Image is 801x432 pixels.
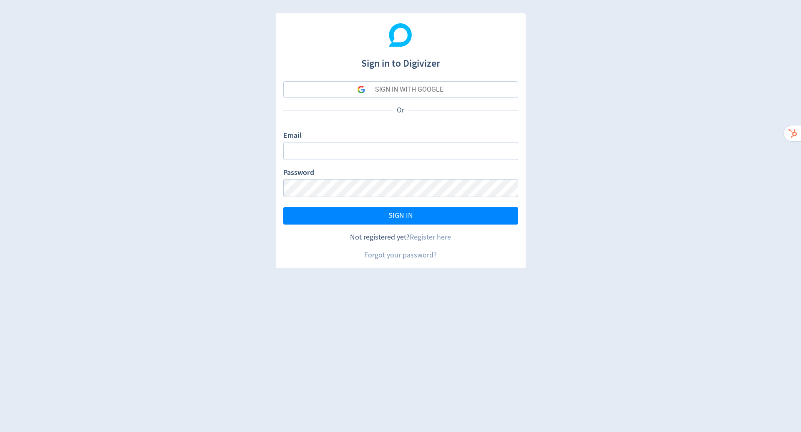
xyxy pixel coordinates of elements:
img: Digivizer Logo [389,23,412,47]
h1: Sign in to Digivizer [283,49,518,71]
div: SIGN IN WITH GOOGLE [375,81,443,98]
button: SIGN IN WITH GOOGLE [283,81,518,98]
span: SIGN IN [388,212,413,220]
label: Email [283,130,302,142]
a: Register here [410,232,451,242]
button: SIGN IN [283,207,518,225]
label: Password [283,167,314,179]
a: Forgot your password? [364,250,437,260]
div: Not registered yet? [283,232,518,242]
p: Or [393,105,408,115]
